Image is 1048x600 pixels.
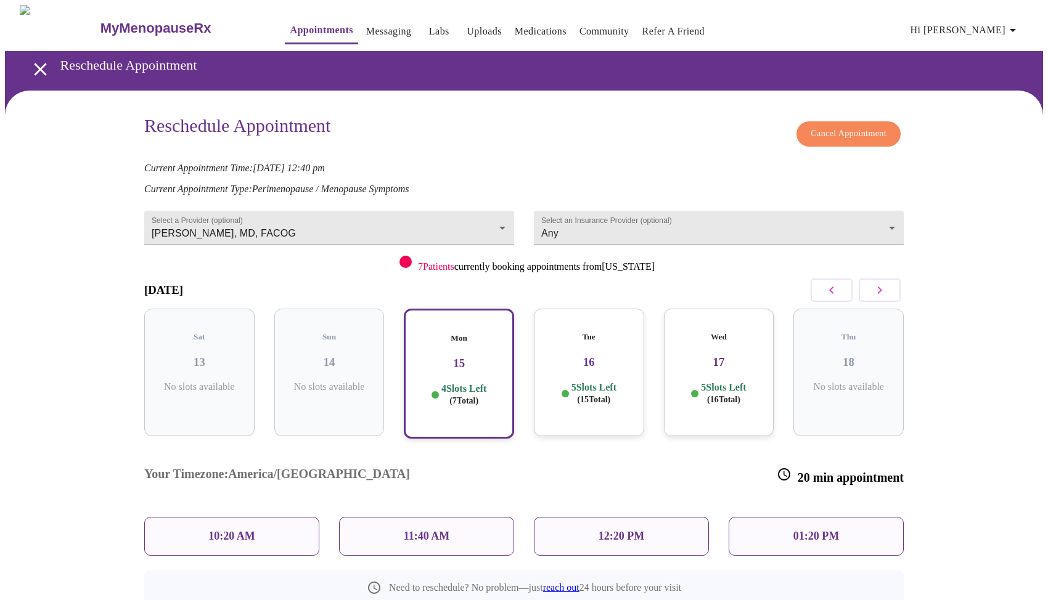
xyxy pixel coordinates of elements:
p: 01:20 PM [793,530,839,543]
p: 5 Slots Left [701,381,746,405]
h3: 15 [415,357,503,370]
button: Refer a Friend [637,19,710,44]
p: 11:40 AM [404,530,450,543]
h3: Your Timezone: America/[GEOGRAPHIC_DATA] [144,467,410,485]
h3: Reschedule Appointment [144,115,330,140]
span: Hi [PERSON_NAME] [911,22,1020,39]
button: open drawer [22,51,59,87]
a: Appointments [290,22,353,39]
h3: MyMenopauseRx [100,20,211,36]
a: reach out [543,582,579,593]
div: Any [534,211,904,245]
button: Appointments [285,18,358,44]
h5: Tue [544,332,634,342]
a: Refer a Friend [642,23,705,40]
h3: Reschedule Appointment [60,57,980,73]
p: 12:20 PM [599,530,644,543]
a: Labs [429,23,449,40]
p: 5 Slots Left [571,381,616,405]
p: 4 Slots Left [441,383,486,407]
a: Community [579,23,629,40]
h3: 20 min appointment [777,467,904,485]
h5: Wed [674,332,764,342]
span: 7 Patients [418,261,454,272]
h3: 17 [674,355,764,369]
button: Hi [PERSON_NAME] [906,18,1025,43]
p: No slots available [154,381,245,392]
button: Cancel Appointment [796,121,901,147]
a: MyMenopauseRx [99,7,260,50]
p: No slots available [803,381,894,392]
span: ( 15 Total) [577,395,610,404]
h3: 14 [284,355,375,369]
span: ( 7 Total) [449,396,478,405]
h3: 16 [544,355,634,369]
button: Medications [510,19,571,44]
span: ( 16 Total) [707,395,740,404]
a: Medications [515,23,567,40]
button: Labs [419,19,459,44]
div: [PERSON_NAME], MD, FACOG [144,211,514,245]
h3: [DATE] [144,283,183,297]
h3: 13 [154,355,245,369]
h5: Mon [415,333,503,343]
button: Community [575,19,634,44]
button: Uploads [462,19,507,44]
a: Messaging [366,23,411,40]
h5: Sun [284,332,375,342]
h3: 18 [803,355,894,369]
a: Uploads [467,23,502,40]
p: 10:20 AM [208,530,255,543]
button: Messaging [361,19,416,44]
img: MyMenopauseRx Logo [20,5,99,51]
h5: Sat [154,332,245,342]
h5: Thu [803,332,894,342]
p: currently booking appointments from [US_STATE] [418,261,655,272]
p: No slots available [284,381,375,392]
em: Current Appointment Time: [DATE] 12:40 pm [144,163,325,173]
span: Cancel Appointment [811,126,886,142]
em: Current Appointment Type: Perimenopause / Menopause Symptoms [144,184,409,194]
p: Need to reschedule? No problem—just 24 hours before your visit [389,582,681,593]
